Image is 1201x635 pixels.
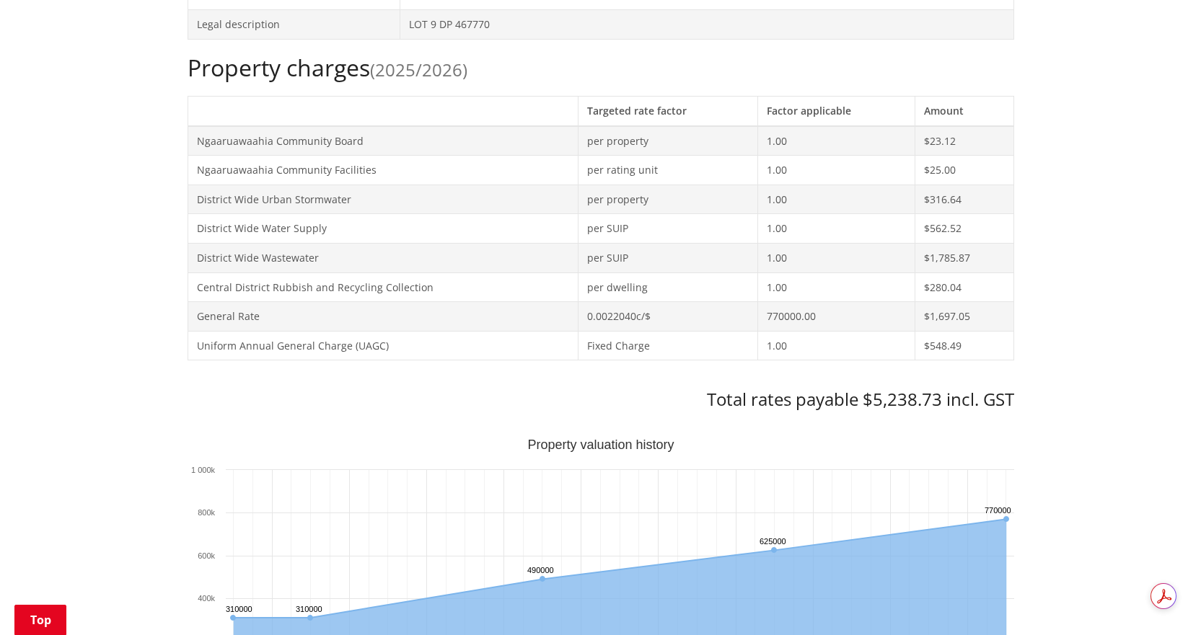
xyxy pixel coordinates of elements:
text: 490000 [527,566,554,574]
td: per dwelling [578,272,758,302]
td: $316.64 [915,185,1013,214]
td: 1.00 [758,156,915,185]
td: $23.12 [915,126,1013,156]
td: 1.00 [758,185,915,214]
td: per rating unit [578,156,758,185]
th: Targeted rate factor [578,96,758,125]
td: LOT 9 DP 467770 [400,9,1013,39]
td: 1.00 [758,214,915,244]
text: 600k [198,551,215,560]
td: 1.00 [758,331,915,360]
td: 1.00 [758,243,915,272]
path: Tuesday, Jun 30, 12:00, 310,000. Capital Value. [307,615,313,621]
iframe: Messenger Launcher [1135,574,1187,626]
td: $548.49 [915,331,1013,360]
path: Sunday, Jun 30, 12:00, 770,000. Capital Value. [1003,516,1009,522]
path: Wednesday, Jun 30, 12:00, 625,000. Capital Value. [771,547,777,553]
path: Saturday, Jun 30, 12:00, 490,000. Capital Value. [540,576,545,582]
text: 770000 [985,506,1011,515]
text: 400k [198,594,215,603]
td: Ngaaruawaahia Community Facilities [188,156,578,185]
td: Central District Rubbish and Recycling Collection [188,272,578,302]
th: Amount [915,96,1013,125]
td: $25.00 [915,156,1013,185]
td: District Wide Wastewater [188,243,578,272]
a: Top [14,605,66,635]
td: $562.52 [915,214,1013,244]
span: (2025/2026) [370,58,467,81]
h3: Total rates payable $5,238.73 incl. GST [188,389,1014,410]
td: $1,785.87 [915,243,1013,272]
td: per property [578,185,758,214]
text: 310000 [296,605,322,613]
h2: Property charges [188,54,1014,81]
td: District Wide Water Supply [188,214,578,244]
td: Legal description [188,9,400,39]
td: 0.0022040c/$ [578,302,758,332]
td: 1.00 [758,126,915,156]
td: per property [578,126,758,156]
th: Factor applicable [758,96,915,125]
td: Uniform Annual General Charge (UAGC) [188,331,578,360]
td: per SUIP [578,243,758,272]
text: 800k [198,508,215,517]
td: Fixed Charge [578,331,758,360]
td: per SUIP [578,214,758,244]
text: 1 000k [190,466,215,474]
td: $1,697.05 [915,302,1013,332]
text: 310000 [226,605,252,613]
td: $280.04 [915,272,1013,302]
text: 625000 [760,537,786,546]
td: General Rate [188,302,578,332]
path: Monday, Jun 30, 12:00, 310,000. Capital Value. [230,615,236,621]
td: District Wide Urban Stormwater [188,185,578,214]
td: 770000.00 [758,302,915,332]
td: Ngaaruawaahia Community Board [188,126,578,156]
td: 1.00 [758,272,915,302]
text: Property valuation history [527,438,674,452]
